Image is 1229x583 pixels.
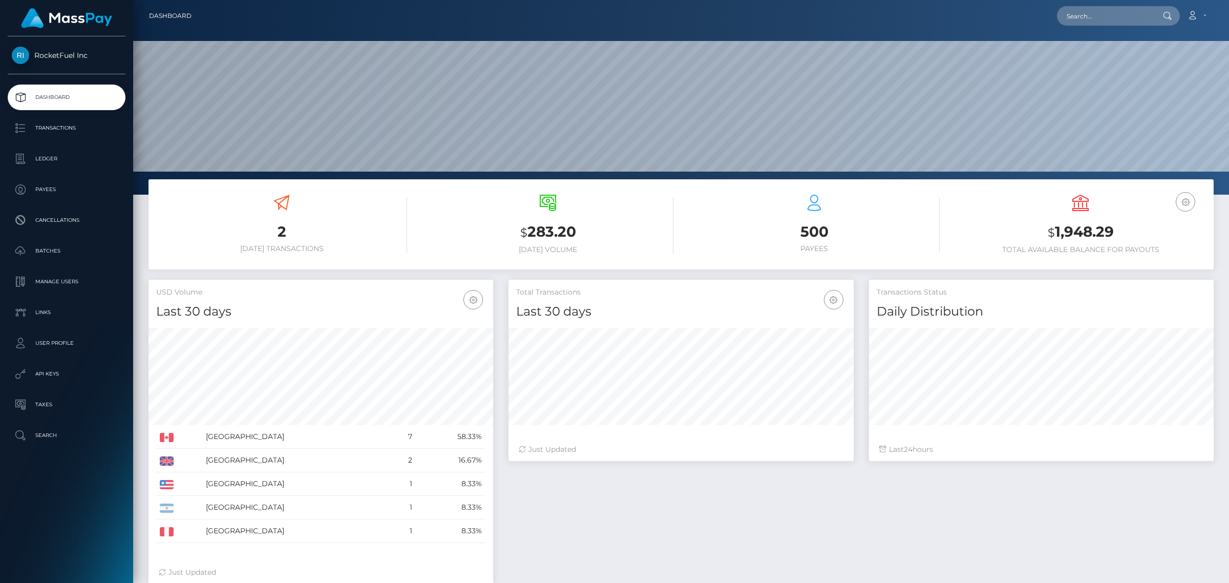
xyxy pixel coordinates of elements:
[12,151,121,166] p: Ledger
[519,444,843,455] div: Just Updated
[955,245,1206,254] h6: Total Available Balance for Payouts
[160,433,174,442] img: CA.png
[391,519,415,543] td: 1
[156,222,407,242] h3: 2
[8,207,125,233] a: Cancellations
[160,504,174,513] img: AR.png
[8,392,125,418] a: Taxes
[904,445,913,454] span: 24
[955,222,1206,243] h3: 1,948.29
[202,449,391,472] td: [GEOGRAPHIC_DATA]
[8,177,125,202] a: Payees
[202,472,391,496] td: [GEOGRAPHIC_DATA]
[12,274,121,289] p: Manage Users
[160,480,174,489] img: US.png
[12,120,121,136] p: Transactions
[12,366,121,382] p: API Keys
[689,222,940,242] h3: 500
[12,336,121,351] p: User Profile
[21,8,112,28] img: MassPay Logo
[391,496,415,519] td: 1
[8,330,125,356] a: User Profile
[8,300,125,325] a: Links
[8,361,125,387] a: API Keys
[159,567,483,578] div: Just Updated
[877,303,1206,321] h4: Daily Distribution
[8,85,125,110] a: Dashboard
[160,456,174,466] img: GB.png
[1057,6,1153,26] input: Search...
[8,238,125,264] a: Batches
[12,243,121,259] p: Batches
[156,287,485,298] h5: USD Volume
[416,472,486,496] td: 8.33%
[416,519,486,543] td: 8.33%
[156,303,485,321] h4: Last 30 days
[202,519,391,543] td: [GEOGRAPHIC_DATA]
[391,425,415,449] td: 7
[8,423,125,448] a: Search
[391,472,415,496] td: 1
[12,213,121,228] p: Cancellations
[12,47,29,64] img: RocketFuel Inc
[416,496,486,519] td: 8.33%
[422,222,673,243] h3: 283.20
[12,305,121,320] p: Links
[8,115,125,141] a: Transactions
[689,244,940,253] h6: Payees
[879,444,1203,455] div: Last hours
[391,449,415,472] td: 2
[8,51,125,60] span: RocketFuel Inc
[516,287,845,298] h5: Total Transactions
[422,245,673,254] h6: [DATE] Volume
[160,527,174,536] img: PE.png
[156,244,407,253] h6: [DATE] Transactions
[12,428,121,443] p: Search
[520,225,527,240] small: $
[202,425,391,449] td: [GEOGRAPHIC_DATA]
[202,496,391,519] td: [GEOGRAPHIC_DATA]
[877,287,1206,298] h5: Transactions Status
[12,182,121,197] p: Payees
[416,425,486,449] td: 58.33%
[8,269,125,295] a: Manage Users
[8,146,125,172] a: Ledger
[12,90,121,105] p: Dashboard
[1048,225,1055,240] small: $
[12,397,121,412] p: Taxes
[516,303,845,321] h4: Last 30 days
[149,5,192,27] a: Dashboard
[416,449,486,472] td: 16.67%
